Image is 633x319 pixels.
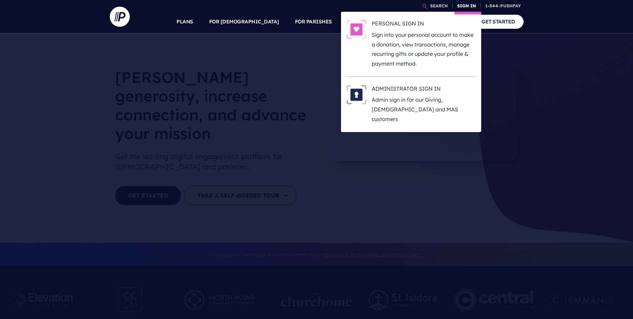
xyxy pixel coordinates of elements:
p: Sign into your personal account to make a donation, view transactions, manage recurring gifts or ... [372,30,476,69]
a: ADMINISTRATOR SIGN IN - Illustration ADMINISTRATOR SIGN IN Admin sign in for our Giving, [DEMOGRA... [346,85,476,124]
h6: ADMINISTRATOR SIGN IN [372,85,476,95]
img: PERSONAL SIGN IN - Illustration [346,20,366,39]
a: FOR [DEMOGRAPHIC_DATA] [209,10,279,33]
a: EXPLORE [393,10,417,33]
a: PERSONAL SIGN IN - Illustration PERSONAL SIGN IN Sign into your personal account to make a donati... [346,20,476,69]
a: GET STARTED [473,15,524,28]
a: COMPANY [433,10,457,33]
img: ADMINISTRATOR SIGN IN - Illustration [346,85,366,104]
h6: PERSONAL SIGN IN [372,20,476,30]
a: FOR PARISHES [295,10,332,33]
a: SOLUTIONS [348,10,378,33]
a: PLANS [177,10,193,33]
p: Admin sign in for our Giving, [DEMOGRAPHIC_DATA] and MAS customers [372,95,476,124]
